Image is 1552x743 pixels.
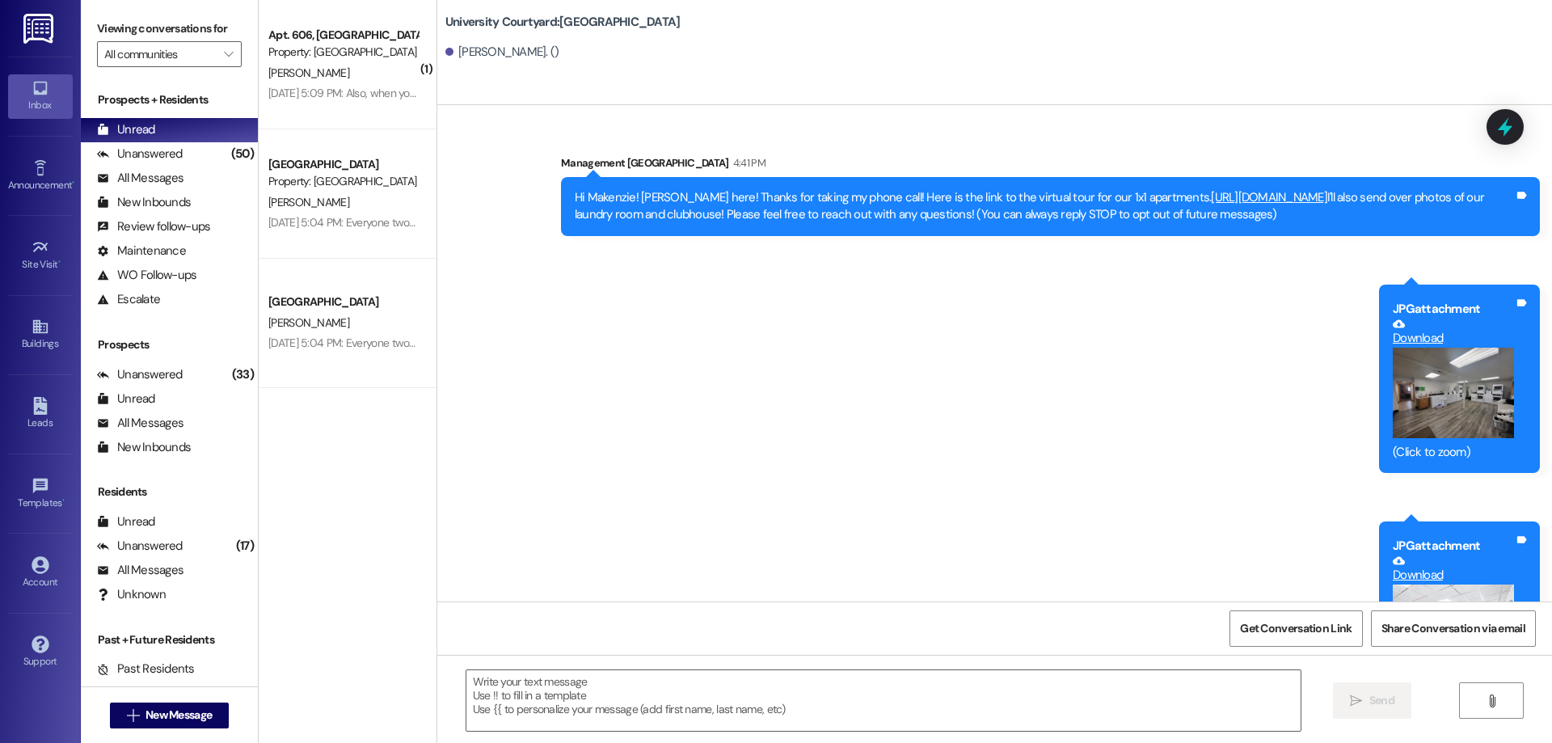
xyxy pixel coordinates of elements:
[81,483,258,500] div: Residents
[97,121,155,138] div: Unread
[97,390,155,407] div: Unread
[1369,692,1394,709] span: Send
[8,631,73,674] a: Support
[97,170,183,187] div: All Messages
[1393,555,1514,583] a: Download
[97,267,196,284] div: WO Follow-ups
[729,154,765,171] div: 4:41 PM
[224,48,233,61] i: 
[127,709,139,722] i: 
[1393,301,1480,317] b: JPG attachment
[97,562,183,579] div: All Messages
[268,86,713,100] div: [DATE] 5:09 PM: Also, when you have the amount, would you be willing to take off the late fees?
[97,243,186,260] div: Maintenance
[97,218,210,235] div: Review follow-ups
[97,366,183,383] div: Unanswered
[1486,694,1498,707] i: 
[72,177,74,188] span: •
[145,707,212,724] span: New Message
[268,195,349,209] span: [PERSON_NAME]
[1393,585,1514,665] button: Zoom image
[232,534,258,559] div: (17)
[561,154,1540,177] div: Management [GEOGRAPHIC_DATA]
[8,551,73,595] a: Account
[268,27,418,44] div: Apt. 606, [GEOGRAPHIC_DATA]
[1211,189,1327,205] a: [URL][DOMAIN_NAME]
[227,141,258,167] div: (50)
[1229,610,1362,647] button: Get Conversation Link
[575,189,1514,224] div: Hi Makenzie! [PERSON_NAME] here! Thanks for taking my phone call! Here is the link to the virtual...
[97,513,155,530] div: Unread
[8,74,73,118] a: Inbox
[97,291,160,308] div: Escalate
[1381,620,1525,637] span: Share Conversation via email
[81,91,258,108] div: Prospects + Residents
[97,415,183,432] div: All Messages
[81,336,258,353] div: Prospects
[8,392,73,436] a: Leads
[445,44,559,61] div: [PERSON_NAME]. ()
[1333,682,1411,719] button: Send
[1371,610,1536,647] button: Share Conversation via email
[97,16,242,41] label: Viewing conversations for
[97,661,195,678] div: Past Residents
[97,538,183,555] div: Unanswered
[8,234,73,277] a: Site Visit •
[8,472,73,516] a: Templates •
[268,65,349,80] span: [PERSON_NAME]
[81,631,258,648] div: Past + Future Residents
[1393,538,1480,554] b: JPG attachment
[8,313,73,357] a: Buildings
[23,14,57,44] img: ResiDesk Logo
[97,439,191,456] div: New Inbounds
[268,173,418,190] div: Property: [GEOGRAPHIC_DATA]
[268,156,418,173] div: [GEOGRAPHIC_DATA]
[1393,318,1514,346] a: Download
[268,315,349,330] span: [PERSON_NAME]
[97,586,166,603] div: Unknown
[97,146,183,163] div: Unanswered
[1393,444,1514,461] div: (Click to zoom)
[97,194,191,211] div: New Inbounds
[268,44,418,61] div: Property: [GEOGRAPHIC_DATA]
[62,495,65,506] span: •
[1350,694,1362,707] i: 
[228,362,258,387] div: (33)
[58,256,61,268] span: •
[268,293,418,310] div: [GEOGRAPHIC_DATA]
[445,14,681,31] b: University Courtyard: [GEOGRAPHIC_DATA]
[1393,348,1514,439] button: Zoom image
[1240,620,1352,637] span: Get Conversation Link
[104,41,216,67] input: All communities
[110,703,230,728] button: New Message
